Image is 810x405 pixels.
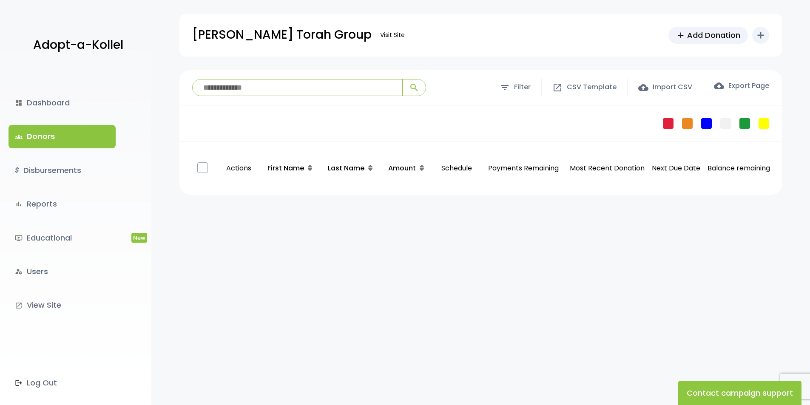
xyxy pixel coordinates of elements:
a: ondemand_videoEducationalNew [9,227,116,249]
button: Contact campaign support [678,381,801,405]
button: add [752,27,769,44]
span: Import CSV [653,81,692,93]
p: Balance remaining [708,162,770,175]
a: Visit Site [376,27,409,43]
span: groups [15,133,23,141]
p: Payments Remaining [484,154,563,183]
span: open_in_new [552,82,563,93]
i: dashboard [15,99,23,107]
i: add [756,30,766,40]
span: cloud_upload [638,82,648,93]
span: New [131,233,147,243]
p: [PERSON_NAME] Torah Group [192,24,372,45]
a: groupsDonors [9,125,116,148]
span: First Name [267,163,304,173]
span: Amount [388,163,416,173]
span: filter_list [500,82,510,93]
p: Next Due Date [651,162,701,175]
span: cloud_download [714,81,724,91]
a: dashboardDashboard [9,91,116,114]
span: add [676,31,685,40]
p: Adopt-a-Kollel [33,34,123,56]
span: Filter [514,81,531,93]
a: addAdd Donation [668,27,748,44]
a: Adopt-a-Kollel [29,25,123,66]
p: Actions [221,154,256,183]
button: search [402,79,426,96]
i: bar_chart [15,200,23,208]
a: manage_accountsUsers [9,260,116,283]
i: manage_accounts [15,268,23,275]
i: ondemand_video [15,234,23,242]
label: Export Page [714,81,769,91]
a: Log Out [9,371,116,394]
a: $Disbursements [9,159,116,182]
p: Most Recent Donation [570,162,645,175]
i: launch [15,302,23,309]
span: CSV Template [567,81,617,93]
i: $ [15,164,19,177]
a: launchView Site [9,294,116,317]
span: search [409,82,419,93]
span: Last Name [328,163,364,173]
p: Schedule [436,154,477,183]
span: Add Donation [687,29,740,41]
a: bar_chartReports [9,193,116,215]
